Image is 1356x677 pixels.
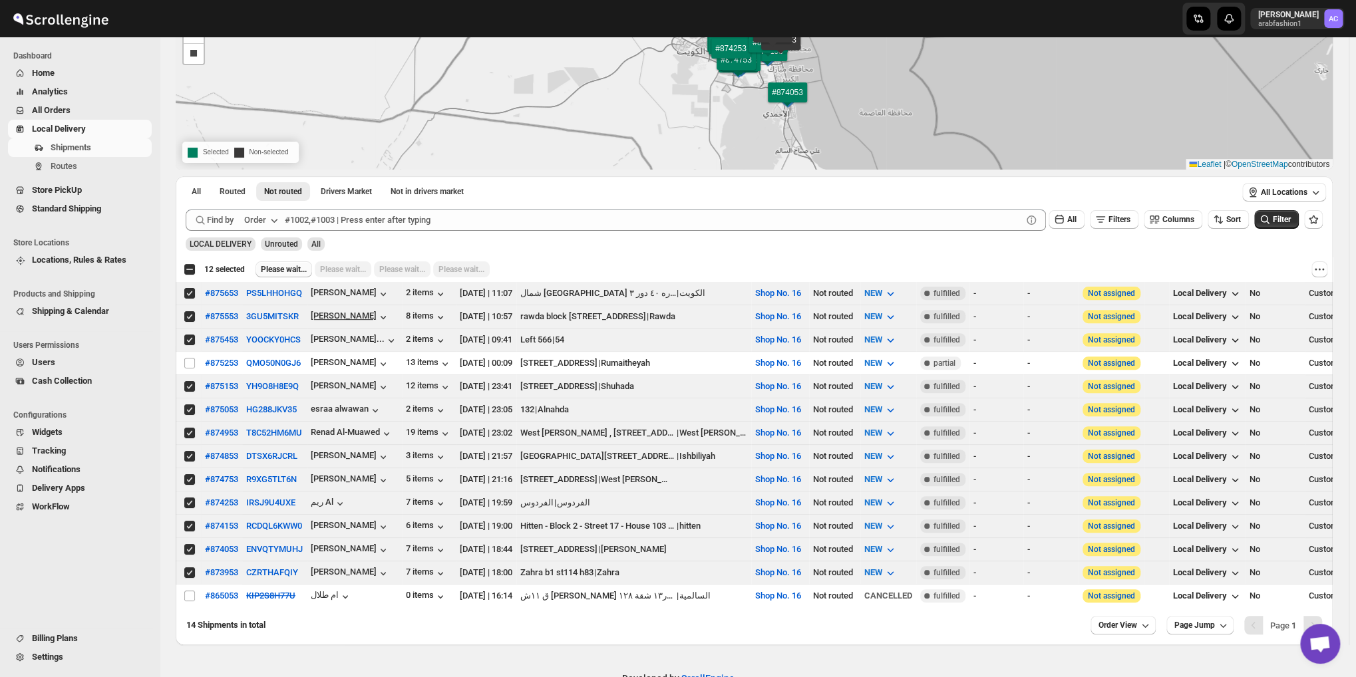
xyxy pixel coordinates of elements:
[1088,521,1135,531] button: Not assigned
[1165,352,1250,374] button: Local Delivery
[1173,521,1227,531] span: Local Delivery
[864,358,882,368] span: NEW
[311,287,390,301] button: [PERSON_NAME]
[205,474,238,484] div: #874753
[32,501,70,511] span: WorkFlow
[1165,515,1250,537] button: Local Delivery
[406,311,447,324] button: 8 items
[520,287,747,300] div: |
[759,43,778,58] img: Marker
[8,648,152,666] button: Settings
[406,450,447,464] div: 3 items
[406,334,447,347] button: 2 items
[520,333,552,346] div: Left 566
[1173,381,1227,391] span: Local Delivery
[778,93,798,108] img: Marker
[729,63,749,78] img: Marker
[406,520,447,533] div: 6 items
[1108,215,1130,224] span: Filters
[311,474,390,487] button: [PERSON_NAME]
[220,186,246,197] span: Routed
[406,380,452,394] button: 12 items
[755,381,801,391] button: Shop No. 16
[8,101,152,120] button: All Orders
[856,492,905,513] button: NEW
[813,287,856,300] div: Not routed
[8,82,152,101] button: Analytics
[311,357,390,370] button: [PERSON_NAME]
[311,311,390,324] button: [PERSON_NAME]
[246,451,297,461] button: DTSX6RJCRL
[8,353,152,372] button: Users
[933,288,960,299] span: fulfilled
[236,209,289,231] button: Order
[406,357,452,370] button: 13 items
[311,380,390,394] div: [PERSON_NAME]
[246,567,298,577] button: CZRTHAFQIY
[311,520,390,533] div: [PERSON_NAME]
[8,372,152,390] button: Cash Collection
[205,497,238,507] button: #874253
[32,68,55,78] span: Home
[1300,624,1340,664] div: Open chat
[1208,210,1249,229] button: Sort
[1090,210,1138,229] button: Filters
[311,427,393,440] div: Renad Al-Muawed
[406,590,447,603] button: 0 items
[51,142,91,152] span: Shipments
[32,306,109,316] span: Shipping & Calendar
[864,451,882,461] span: NEW
[460,333,512,346] div: [DATE] | 09:41
[755,474,801,484] button: Shop No. 16
[1165,446,1250,467] button: Local Delivery
[727,61,747,75] img: Marker
[1165,376,1250,397] button: Local Delivery
[13,51,153,61] span: Dashboard
[864,497,882,507] span: NEW
[1099,620,1137,630] span: Order View
[856,446,905,467] button: NEW
[311,450,390,464] div: [PERSON_NAME]
[311,497,347,510] div: ريم Al
[751,34,770,49] img: Marker
[264,186,302,197] span: Not routed
[205,521,238,531] div: #874153
[311,590,352,603] button: ام طلال
[1250,287,1301,300] div: No
[205,335,238,344] div: #875453
[755,451,801,461] button: Shop No. 16
[204,264,245,275] span: 12 selected
[246,544,303,554] button: ENVQTYMUHJ
[246,428,302,438] button: T8C52HM6MU
[1324,9,1343,28] span: Abizer Chikhly
[1067,215,1077,224] span: All
[285,209,1022,231] input: #1002,#1003 | Press enter after typing
[406,427,452,440] div: 19 items
[244,213,266,227] div: Order
[1088,591,1135,601] button: Not assigned
[1165,585,1250,607] button: Local Delivery
[864,567,882,577] span: NEW
[1088,358,1135,368] button: Not assigned
[311,543,390,557] button: [PERSON_NAME]
[8,442,152,460] button: Tracking
[1165,492,1250,513] button: Local Delivery
[406,567,447,580] div: 7 items
[184,182,209,201] button: All
[1088,498,1135,507] button: Not assigned
[649,310,675,323] div: Rawda
[1173,311,1227,321] span: Local Delivery
[246,521,302,531] button: RCDQL6KWW0
[755,358,801,368] button: Shop No. 16
[1088,335,1135,344] button: Not assigned
[8,460,152,479] button: Notifications
[1088,475,1135,484] button: Not assigned
[8,479,152,497] button: Delivery Apps
[1027,287,1075,300] div: -
[1049,210,1085,229] button: All
[1088,312,1135,321] button: Not assigned
[856,352,905,374] button: NEW
[460,287,512,300] div: [DATE] | 11:07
